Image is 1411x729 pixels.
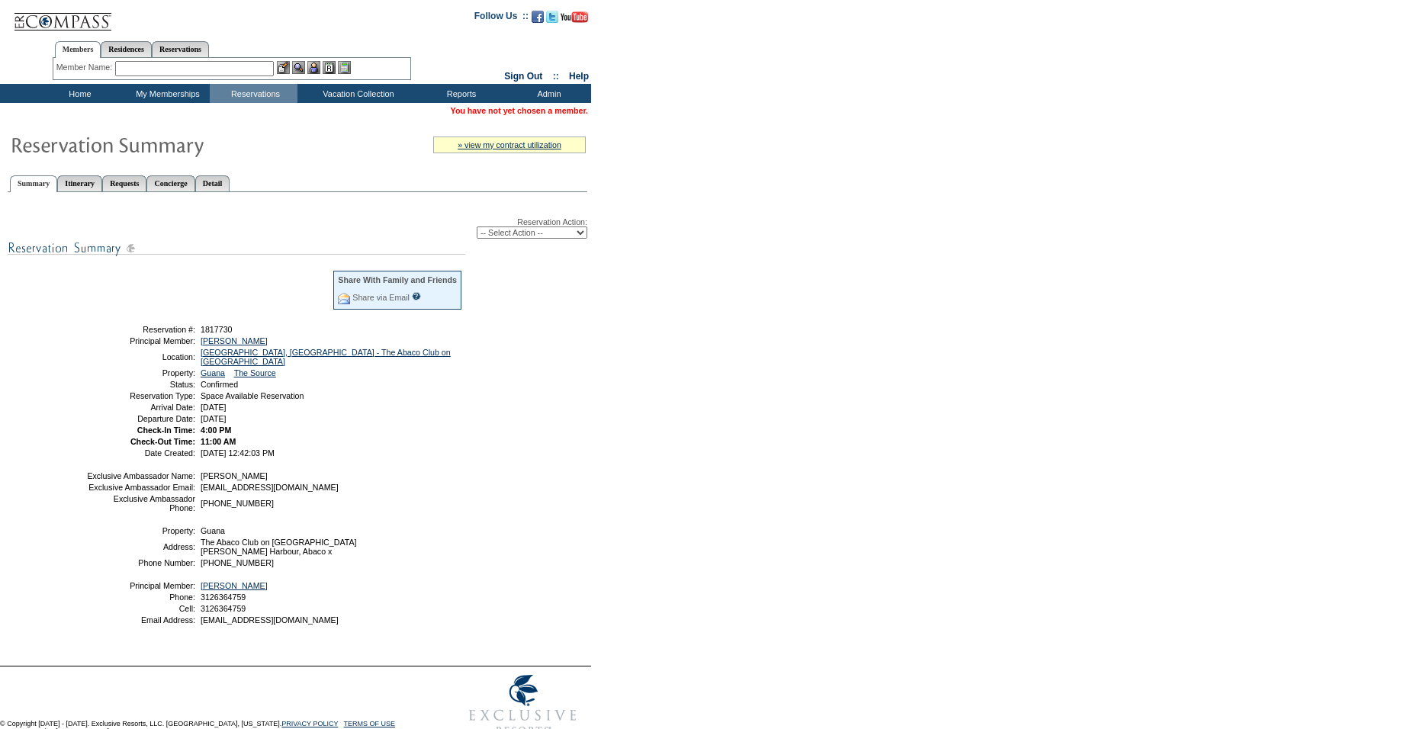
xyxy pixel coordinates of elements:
td: Phone Number: [86,558,195,567]
span: 3126364759 [201,604,246,613]
td: Reservations [210,84,297,103]
img: Become our fan on Facebook [532,11,544,23]
div: Share With Family and Friends [338,275,457,284]
div: Reservation Action: [8,217,587,239]
td: Vacation Collection [297,84,416,103]
span: 1817730 [201,325,233,334]
span: [PHONE_NUMBER] [201,558,274,567]
a: Share via Email [352,293,410,302]
a: [GEOGRAPHIC_DATA], [GEOGRAPHIC_DATA] - The Abaco Club on [GEOGRAPHIC_DATA] [201,348,451,366]
a: Help [569,71,589,82]
td: Admin [503,84,591,103]
a: Members [55,41,101,58]
a: Itinerary [57,175,102,191]
span: [EMAIL_ADDRESS][DOMAIN_NAME] [201,483,339,492]
td: Reservation Type: [86,391,195,400]
td: Arrival Date: [86,403,195,412]
td: Date Created: [86,448,195,458]
td: My Memberships [122,84,210,103]
img: Reservations [323,61,336,74]
td: Principal Member: [86,336,195,345]
span: [DATE] [201,414,227,423]
a: Become our fan on Facebook [532,15,544,24]
a: » view my contract utilization [458,140,561,149]
td: Email Address: [86,615,195,625]
span: Confirmed [201,380,238,389]
a: TERMS OF USE [344,720,396,727]
td: Follow Us :: [474,9,529,27]
span: [EMAIL_ADDRESS][DOMAIN_NAME] [201,615,339,625]
strong: Check-In Time: [137,426,195,435]
a: Concierge [146,175,194,191]
a: Reservations [152,41,209,57]
a: Guana [201,368,225,377]
td: Exclusive Ambassador Name: [86,471,195,480]
td: Departure Date: [86,414,195,423]
span: [DATE] 12:42:03 PM [201,448,275,458]
td: Property: [86,368,195,377]
a: Requests [102,175,146,191]
span: :: [553,71,559,82]
span: You have not yet chosen a member. [451,106,588,115]
img: subTtlResSummary.gif [8,239,465,258]
td: Home [34,84,122,103]
a: [PERSON_NAME] [201,581,268,590]
img: Follow us on Twitter [546,11,558,23]
strong: Check-Out Time: [130,437,195,446]
a: The Source [234,368,276,377]
td: Address: [86,538,195,556]
a: Sign Out [504,71,542,82]
img: Reservaton Summary [10,129,315,159]
input: What is this? [412,292,421,300]
a: Follow us on Twitter [546,15,558,24]
img: b_edit.gif [277,61,290,74]
span: 4:00 PM [201,426,231,435]
span: 3126364759 [201,593,246,602]
span: The Abaco Club on [GEOGRAPHIC_DATA] [PERSON_NAME] Harbour, Abaco x [201,538,357,556]
td: Location: [86,348,195,366]
a: Subscribe to our YouTube Channel [561,15,588,24]
a: Residences [101,41,152,57]
img: Subscribe to our YouTube Channel [561,11,588,23]
a: [PERSON_NAME] [201,336,268,345]
td: Cell: [86,604,195,613]
img: Impersonate [307,61,320,74]
img: View [292,61,305,74]
span: [DATE] [201,403,227,412]
td: Reports [416,84,503,103]
td: Exclusive Ambassador Email: [86,483,195,492]
img: b_calculator.gif [338,61,351,74]
span: [PERSON_NAME] [201,471,268,480]
td: Status: [86,380,195,389]
span: [PHONE_NUMBER] [201,499,274,508]
span: Guana [201,526,225,535]
td: Reservation #: [86,325,195,334]
td: Property: [86,526,195,535]
td: Exclusive Ambassador Phone: [86,494,195,512]
span: 11:00 AM [201,437,236,446]
td: Principal Member: [86,581,195,590]
a: Summary [10,175,57,192]
td: Phone: [86,593,195,602]
span: Space Available Reservation [201,391,304,400]
a: Detail [195,175,230,191]
a: PRIVACY POLICY [281,720,338,727]
div: Member Name: [56,61,115,74]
